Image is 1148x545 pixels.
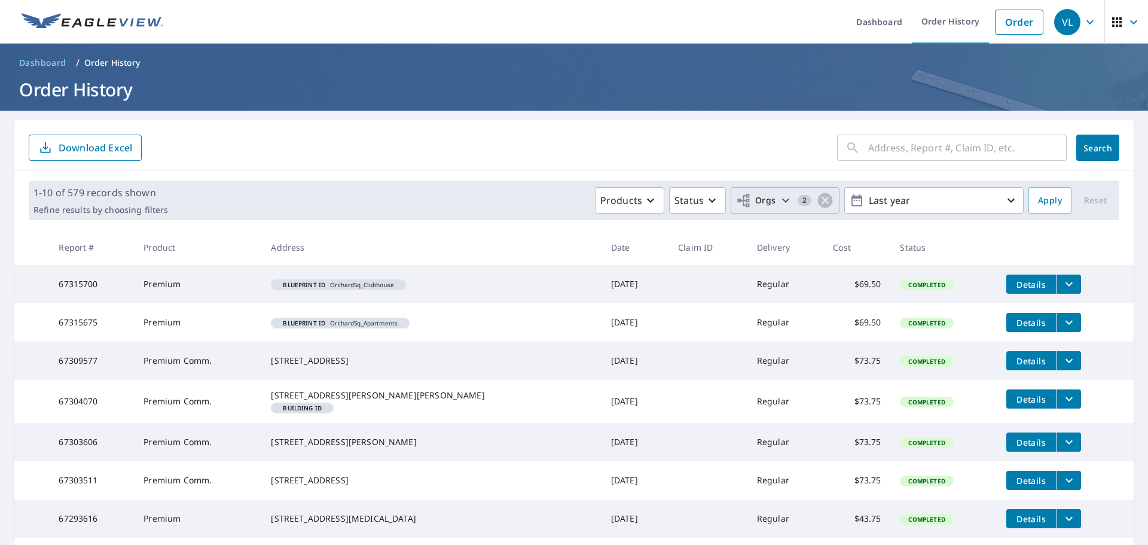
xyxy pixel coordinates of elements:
[747,230,823,265] th: Delivery
[747,342,823,380] td: Regular
[283,320,325,326] em: Blueprint ID
[890,230,996,265] th: Status
[1057,313,1081,332] button: filesDropdownBtn-67315675
[901,357,952,366] span: Completed
[1076,135,1119,161] button: Search
[864,190,1004,211] p: Last year
[868,131,1067,165] input: Address, Report #, Claim ID, etc.
[134,303,261,342] td: Premium
[33,205,168,215] p: Refine results by choosing filters
[271,513,591,525] div: [STREET_ADDRESS][MEDICAL_DATA]
[823,461,890,500] td: $73.75
[76,56,80,70] li: /
[1013,475,1049,486] span: Details
[1028,187,1071,214] button: Apply
[59,141,132,154] p: Download Excel
[747,303,823,342] td: Regular
[747,265,823,303] td: Regular
[1038,193,1062,208] span: Apply
[595,187,664,214] button: Products
[1006,433,1057,452] button: detailsBtn-67303606
[271,389,591,401] div: [STREET_ADDRESS][PERSON_NAME][PERSON_NAME]
[901,281,952,289] span: Completed
[1006,471,1057,490] button: detailsBtn-67303511
[1057,389,1081,409] button: filesDropdownBtn-67304070
[901,477,952,485] span: Completed
[823,423,890,461] td: $73.75
[747,380,823,423] td: Regular
[49,265,134,303] td: 67315700
[600,193,642,208] p: Products
[602,423,668,461] td: [DATE]
[669,187,726,214] button: Status
[33,185,168,200] p: 1-10 of 579 records shown
[798,196,811,205] span: 2
[84,57,141,69] p: Order History
[602,500,668,538] td: [DATE]
[1057,509,1081,528] button: filesDropdownBtn-67293616
[283,405,322,411] em: Building ID
[49,500,134,538] td: 67293616
[134,461,261,500] td: Premium Comm.
[668,230,747,265] th: Claim ID
[271,355,591,367] div: [STREET_ADDRESS]
[1057,275,1081,294] button: filesDropdownBtn-67315700
[134,230,261,265] th: Product
[276,320,405,326] span: OrchardSq_Apartments
[29,135,142,161] button: Download Excel
[1057,471,1081,490] button: filesDropdownBtn-67303511
[1006,313,1057,332] button: detailsBtn-67315675
[747,500,823,538] td: Regular
[134,500,261,538] td: Premium
[261,230,601,265] th: Address
[1006,509,1057,528] button: detailsBtn-67293616
[674,193,704,208] p: Status
[602,265,668,303] td: [DATE]
[14,53,71,72] a: Dashboard
[1086,142,1110,154] span: Search
[49,423,134,461] td: 67303606
[901,398,952,406] span: Completed
[1054,9,1080,35] div: VL
[14,53,1134,72] nav: breadcrumb
[823,230,890,265] th: Cost
[1013,317,1049,328] span: Details
[1013,394,1049,405] span: Details
[995,10,1043,35] a: Order
[1013,355,1049,367] span: Details
[49,303,134,342] td: 67315675
[271,436,591,448] div: [STREET_ADDRESS][PERSON_NAME]
[271,474,591,486] div: [STREET_ADDRESS]
[823,303,890,342] td: $69.50
[901,515,952,523] span: Completed
[731,187,839,214] button: Orgs2
[602,461,668,500] td: [DATE]
[49,230,134,265] th: Report #
[1013,513,1049,525] span: Details
[747,423,823,461] td: Regular
[276,282,401,288] span: OrchardSq_Clubhouse
[1006,275,1057,294] button: detailsBtn-67315700
[844,187,1024,214] button: Last year
[823,342,890,380] td: $73.75
[134,380,261,423] td: Premium Comm.
[823,380,890,423] td: $73.75
[823,500,890,538] td: $43.75
[134,342,261,380] td: Premium Comm.
[602,380,668,423] td: [DATE]
[49,461,134,500] td: 67303511
[1013,437,1049,448] span: Details
[134,265,261,303] td: Premium
[1006,389,1057,409] button: detailsBtn-67304070
[823,265,890,303] td: $69.50
[1006,351,1057,370] button: detailsBtn-67309577
[49,380,134,423] td: 67304070
[602,342,668,380] td: [DATE]
[1057,433,1081,452] button: filesDropdownBtn-67303606
[283,282,325,288] em: Blueprint ID
[1057,351,1081,370] button: filesDropdownBtn-67309577
[901,319,952,327] span: Completed
[901,439,952,447] span: Completed
[22,13,163,31] img: EV Logo
[1013,279,1049,290] span: Details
